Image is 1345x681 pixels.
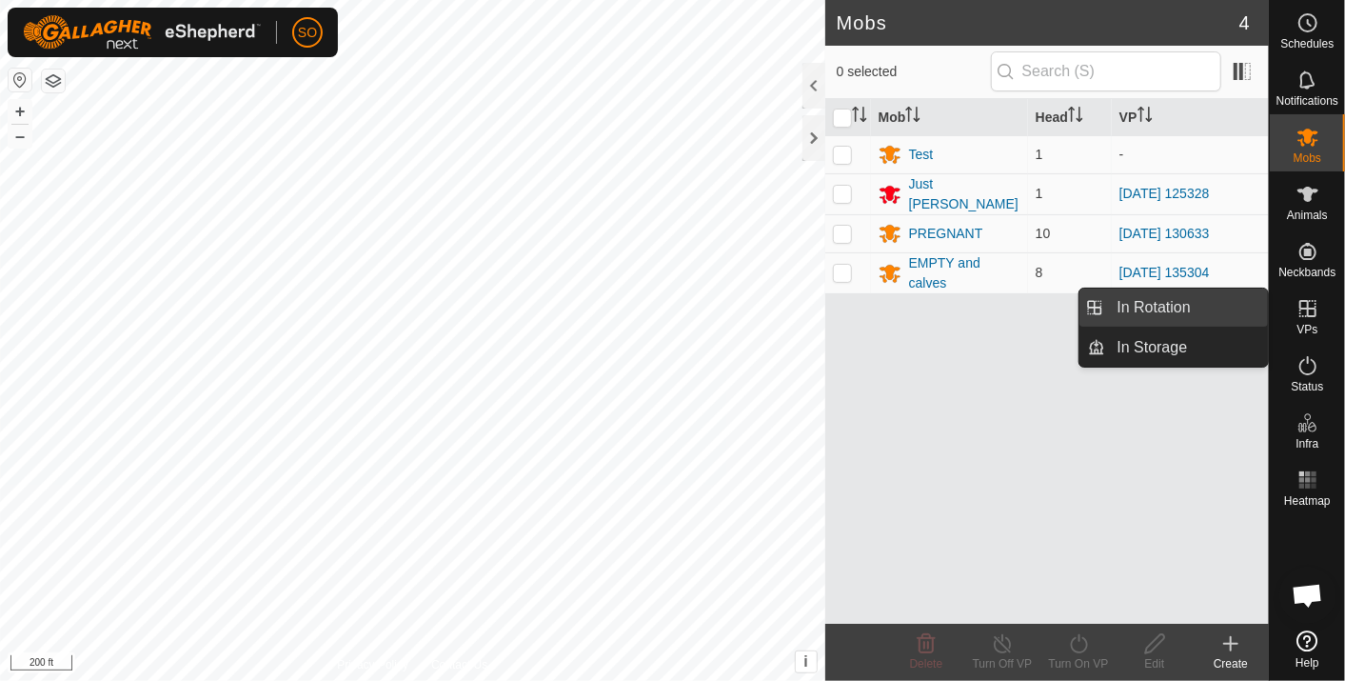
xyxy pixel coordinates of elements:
th: Head [1028,99,1112,136]
li: In Storage [1079,329,1268,367]
div: Open chat [1279,567,1336,624]
div: EMPTY and calves [909,253,1020,293]
a: Help [1270,623,1345,676]
span: 4 [1239,9,1250,37]
div: Test [909,145,934,165]
p-sorticon: Activate to sort [1068,110,1083,125]
a: In Rotation [1106,289,1269,327]
a: [DATE] 130633 [1119,226,1210,241]
span: 0 selected [837,62,991,82]
h2: Mobs [837,11,1239,34]
div: Turn Off VP [964,655,1040,672]
span: VPs [1296,324,1317,335]
input: Search (S) [991,51,1221,91]
span: Animals [1287,210,1328,221]
span: SO [298,23,317,43]
a: [DATE] 135304 [1119,265,1210,280]
span: 8 [1036,265,1043,280]
span: 1 [1036,186,1043,201]
button: Reset Map [9,69,31,91]
div: Create [1193,655,1269,672]
div: Edit [1117,655,1193,672]
p-sorticon: Activate to sort [1137,110,1153,125]
div: Just [PERSON_NAME] [909,174,1020,214]
span: Neckbands [1278,267,1335,278]
button: Map Layers [42,70,65,92]
span: 1 [1036,147,1043,162]
p-sorticon: Activate to sort [852,110,867,125]
a: In Storage [1106,329,1269,367]
button: + [9,100,31,123]
div: Turn On VP [1040,655,1117,672]
button: i [796,651,817,672]
a: Privacy Policy [337,656,408,673]
th: Mob [871,99,1028,136]
a: [DATE] 125328 [1119,186,1210,201]
td: - [1112,135,1269,173]
span: 10 [1036,226,1051,241]
button: – [9,125,31,148]
span: Help [1296,657,1319,669]
li: In Rotation [1079,289,1268,327]
span: i [803,653,807,670]
th: VP [1112,99,1269,136]
img: Gallagher Logo [23,15,261,50]
span: In Storage [1118,336,1188,359]
span: In Rotation [1118,296,1191,319]
a: Contact Us [431,656,487,673]
span: Notifications [1276,95,1338,107]
span: Status [1291,381,1323,392]
div: PREGNANT [909,224,983,244]
span: Schedules [1280,38,1334,50]
span: Delete [910,657,943,671]
span: Infra [1296,438,1318,450]
p-sorticon: Activate to sort [905,110,920,125]
span: Heatmap [1284,495,1331,507]
span: Mobs [1294,152,1321,164]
